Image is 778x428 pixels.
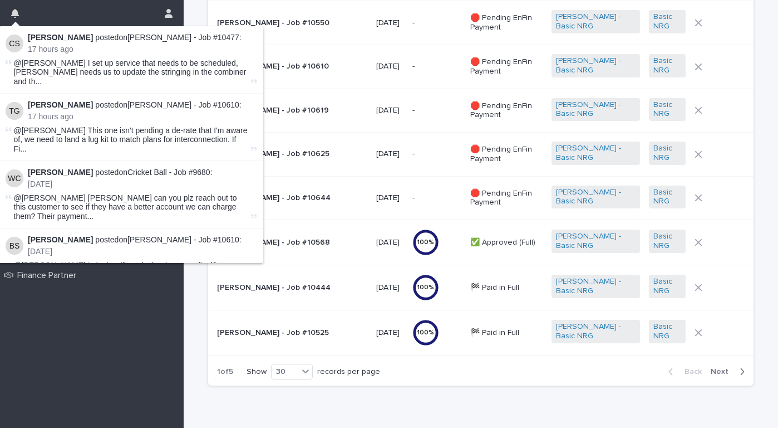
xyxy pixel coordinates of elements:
p: [DATE] [376,238,403,247]
p: records per page [317,367,380,377]
div: 100 % [412,284,439,291]
strong: [PERSON_NAME] [28,168,93,177]
a: [PERSON_NAME] - Job #10610 [127,235,239,244]
button: Next [706,367,754,377]
p: [DATE] [376,193,403,203]
a: [PERSON_NAME] - Basic NRG [556,100,635,119]
p: 🛑 Pending EnFin Payment [470,13,543,32]
p: 🛑 Pending EnFin Payment [470,145,543,164]
p: [PERSON_NAME] - Job #10619 [217,106,367,115]
p: [PERSON_NAME] - Job #10568 [217,238,367,247]
p: 🏁 Paid in Full [470,328,543,338]
p: - [412,191,417,203]
p: [PERSON_NAME] - Job #10610 [217,62,367,71]
p: 17 hours ago [28,45,257,54]
a: [PERSON_NAME] - Basic NRG [556,144,635,163]
p: [PERSON_NAME] - Job #10525 [217,328,367,338]
a: Basic NRG [653,100,681,119]
p: [DATE] [376,328,403,338]
div: 100 % [412,239,439,246]
p: posted on : [28,168,257,177]
button: Back [659,367,706,377]
p: 🛑 Pending EnFin Payment [470,101,543,120]
p: ✅ Approved (Full) [470,238,543,247]
a: Basic NRG [653,277,681,296]
p: [DATE] [376,149,403,159]
p: 🛑 Pending EnFin Payment [470,189,543,208]
p: 🏁 Paid in Full [470,283,543,293]
tr: [PERSON_NAME] - Job #10444[DATE]100%🏁 Paid in Full[PERSON_NAME] - Basic NRG Basic NRG [208,265,754,310]
span: @[PERSON_NAME] This one isn't pending a de-rate that I'm aware of, we need to land a lug kit to m... [14,126,249,154]
p: [DATE] [28,179,257,189]
p: [DATE] [376,18,403,28]
a: Basic NRG [653,232,681,251]
span: Next [711,368,735,376]
tr: [PERSON_NAME] - Job #10644[DATE]-- 🛑 Pending EnFin Payment[PERSON_NAME] - Basic NRG Basic NRG [208,176,754,220]
a: [PERSON_NAME] - Basic NRG [556,56,635,75]
a: Basic NRG [653,188,681,207]
a: Basic NRG [653,144,681,163]
a: [PERSON_NAME] - Basic NRG [556,277,635,296]
tr: [PERSON_NAME] - Job #10525[DATE]100%🏁 Paid in Full[PERSON_NAME] - Basic NRG Basic NRG [208,310,754,356]
p: [DATE] [376,62,403,71]
img: Tristin Gravitt [6,102,23,120]
p: posted on : [28,100,257,110]
a: Basic NRG [653,12,681,31]
p: posted on : [28,33,257,42]
p: posted on : [28,235,257,245]
p: [DATE] [376,283,403,293]
img: Brandy Santos [6,237,23,255]
span: @[PERSON_NAME] I set up service that needs to be scheduled, [PERSON_NAME] needs us to update the ... [14,59,249,86]
span: @[PERSON_NAME] [PERSON_NAME] can you plz reach out to this customer to see if they have a better ... [14,193,249,221]
p: [DATE] [28,247,257,256]
strong: [PERSON_NAME] [28,235,93,244]
a: [PERSON_NAME] - Job #10610 [127,100,239,109]
a: [PERSON_NAME] - Basic NRG [556,188,635,207]
p: [PERSON_NAME] - Job #10644 [217,193,367,203]
p: 1 of 5 [208,358,242,386]
img: Christopher Saldana [6,35,23,52]
strong: [PERSON_NAME] [28,100,93,109]
p: [PERSON_NAME] - Job #10625 [217,149,367,159]
p: [PERSON_NAME] - Job #10444 [217,283,367,293]
a: [PERSON_NAME] - Job #10477 [127,33,239,42]
div: 30 [272,366,298,378]
p: - [412,16,417,28]
img: Wesley Calland [6,169,23,187]
p: - [412,104,417,115]
p: 17 hours ago [28,112,257,121]
p: Finance Partner [13,270,85,281]
span: Back [678,368,702,376]
a: Cricket Ball - Job #9680 [127,168,210,177]
span: @[PERSON_NAME] Is it okay if we do the de-rate at final? [14,261,217,270]
p: 🛑 Pending EnFin Payment [470,57,543,76]
a: Basic NRG [653,56,681,75]
div: 100 % [412,329,439,337]
tr: [PERSON_NAME] - Job #10619[DATE]-- 🛑 Pending EnFin Payment[PERSON_NAME] - Basic NRG Basic NRG [208,89,754,133]
a: [PERSON_NAME] - Basic NRG [556,232,635,251]
strong: [PERSON_NAME] [28,33,93,42]
a: Basic NRG [653,322,681,341]
p: - [412,60,417,71]
a: [PERSON_NAME] - Basic NRG [556,322,635,341]
p: [DATE] [376,106,403,115]
tr: [PERSON_NAME] - Job #10550[DATE]-- 🛑 Pending EnFin Payment[PERSON_NAME] - Basic NRG Basic NRG [208,1,754,45]
tr: [PERSON_NAME] - Job #10610[DATE]-- 🛑 Pending EnFin Payment[PERSON_NAME] - Basic NRG Basic NRG [208,45,754,89]
a: [PERSON_NAME] - Basic NRG [556,12,635,31]
p: [PERSON_NAME] - Job #10550 [217,18,367,28]
p: Show [247,367,267,377]
tr: [PERSON_NAME] - Job #10625[DATE]-- 🛑 Pending EnFin Payment[PERSON_NAME] - Basic NRG Basic NRG [208,133,754,177]
p: - [412,147,417,159]
tr: [PERSON_NAME] - Job #10568[DATE]100%✅ Approved (Full)[PERSON_NAME] - Basic NRG Basic NRG [208,220,754,265]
